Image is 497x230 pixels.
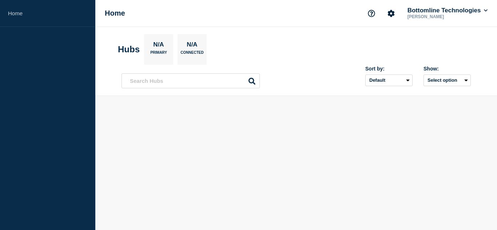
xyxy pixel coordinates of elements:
button: Bottomline Technologies [406,7,489,14]
div: Show: [424,66,471,72]
p: N/A [184,41,200,51]
p: Connected [180,51,203,58]
p: N/A [151,41,167,51]
button: Support [364,6,379,21]
button: Account settings [383,6,399,21]
h1: Home [105,9,125,17]
p: Primary [150,51,167,58]
input: Search Hubs [122,73,260,88]
button: Select option [424,74,471,86]
p: [PERSON_NAME] [406,14,482,19]
select: Sort by [365,74,413,86]
h2: Hubs [118,44,140,55]
div: Sort by: [365,66,413,72]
